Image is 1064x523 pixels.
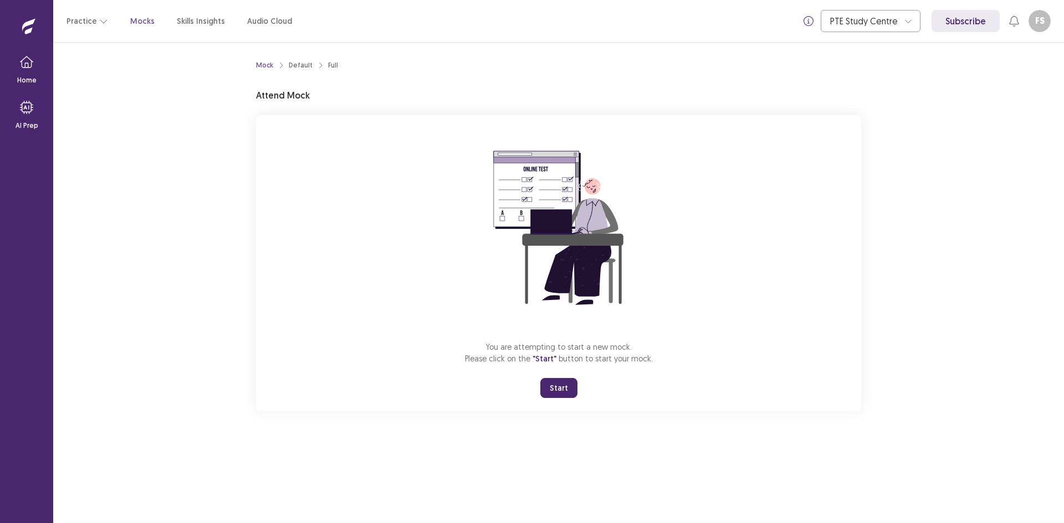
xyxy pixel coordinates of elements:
[1029,10,1051,32] button: FS
[932,10,1000,32] a: Subscribe
[465,341,653,365] p: You are attempting to start a new mock. Please click on the button to start your mock.
[17,75,37,85] p: Home
[177,15,225,27] a: Skills Insights
[66,11,108,31] button: Practice
[289,60,313,70] div: Default
[540,378,577,398] button: Start
[799,11,819,31] button: info
[247,15,292,27] a: Audio Cloud
[256,89,310,102] p: Attend Mock
[256,60,273,70] a: Mock
[256,60,338,70] nav: breadcrumb
[328,60,338,70] div: Full
[533,354,556,364] span: "Start"
[16,121,38,131] p: AI Prep
[130,15,155,27] a: Mocks
[830,11,899,32] div: PTE Study Centre
[459,128,658,328] img: attend-mock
